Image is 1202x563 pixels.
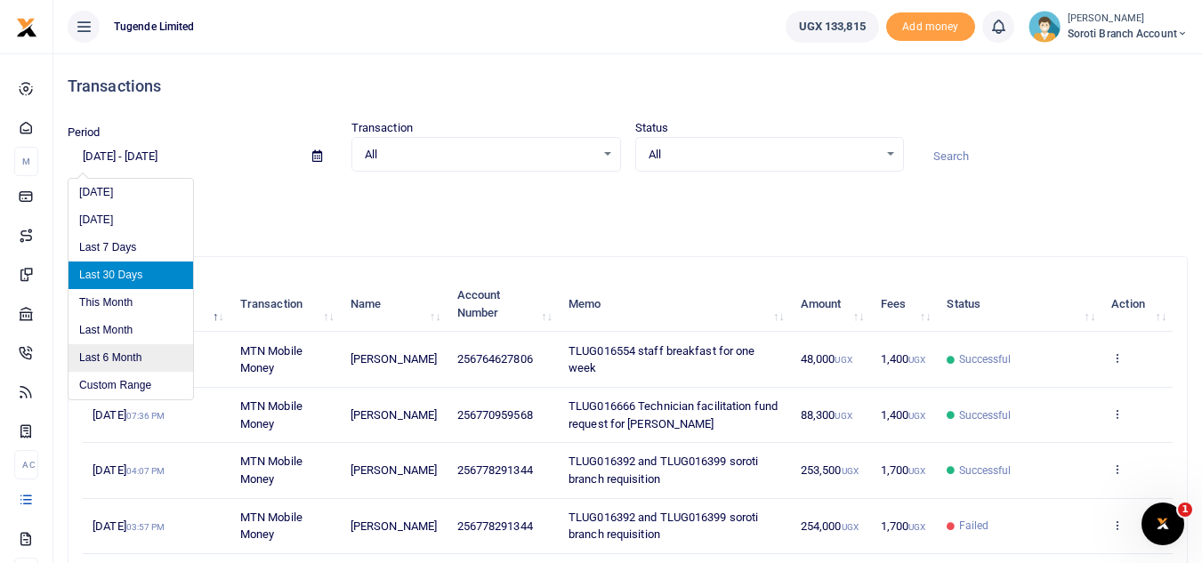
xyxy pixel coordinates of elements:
small: UGX [908,355,925,365]
th: Name: activate to sort column ascending [341,277,448,332]
h4: Transactions [68,76,1188,96]
span: TLUG016392 and TLUG016399 soroti branch requisition [569,511,758,542]
span: 1,400 [881,352,926,366]
span: Tugende Limited [107,19,202,35]
span: TLUG016666 Technician facilitation fund request for [PERSON_NAME] [569,399,778,430]
li: M [14,147,38,176]
span: UGX 133,815 [799,18,866,36]
th: Fees: activate to sort column ascending [870,277,937,332]
span: Successful [959,351,1012,367]
th: Amount: activate to sort column ascending [791,277,871,332]
span: 254,000 [801,519,859,533]
small: UGX [908,522,925,532]
span: All [365,146,595,164]
small: 03:57 PM [126,522,165,532]
small: UGX [842,522,859,532]
li: Last 6 Month [69,344,193,372]
span: Failed [959,518,989,534]
li: Wallet ballance [778,11,886,43]
li: Last 7 Days [69,234,193,261]
small: UGX [908,466,925,476]
th: Transaction: activate to sort column ascending [230,277,341,332]
a: profile-user [PERSON_NAME] Soroti Branch Account [1029,11,1188,43]
li: [DATE] [69,206,193,234]
small: UGX [908,411,925,421]
span: 253,500 [801,463,859,477]
th: Action: activate to sort column ascending [1101,277,1173,332]
small: UGX [835,355,851,365]
th: Status: activate to sort column ascending [937,277,1101,332]
span: Successful [959,462,1012,479]
iframe: Intercom live chat [1141,503,1184,545]
th: Memo: activate to sort column ascending [559,277,791,332]
small: 07:36 PM [126,411,165,421]
small: [PERSON_NAME] [1068,12,1188,27]
span: 1 [1178,503,1192,517]
span: 1,700 [881,463,926,477]
span: [PERSON_NAME] [351,408,437,422]
a: UGX 133,815 [786,11,879,43]
small: UGX [842,466,859,476]
img: profile-user [1029,11,1061,43]
th: Account Number: activate to sort column ascending [447,277,559,332]
span: All [649,146,879,164]
span: 1,700 [881,519,926,533]
li: Ac [14,450,38,479]
span: TLUG016554 staff breakfast for one week [569,344,754,375]
li: [DATE] [69,179,193,206]
span: [PERSON_NAME] [351,352,437,366]
a: logo-small logo-large logo-large [16,20,37,33]
span: MTN Mobile Money [240,344,303,375]
span: 256778291344 [457,519,533,533]
li: This Month [69,289,193,317]
span: 256778291344 [457,463,533,477]
span: 88,300 [801,408,852,422]
span: Soroti Branch Account [1068,26,1188,42]
input: select period [68,141,298,172]
label: Status [635,119,669,137]
span: Successful [959,407,1012,423]
a: Add money [886,19,975,32]
input: Search [918,141,1188,172]
span: MTN Mobile Money [240,454,303,486]
span: [PERSON_NAME] [351,519,437,533]
label: Transaction [351,119,413,137]
label: Period [68,124,101,141]
small: 04:07 PM [126,466,165,476]
li: Toup your wallet [886,12,975,42]
span: 256764627806 [457,352,533,366]
span: MTN Mobile Money [240,399,303,430]
span: 1,400 [881,408,926,422]
span: Add money [886,12,975,42]
span: [DATE] [93,408,165,422]
span: 48,000 [801,352,852,366]
img: logo-small [16,17,37,38]
span: [PERSON_NAME] [351,463,437,477]
span: [DATE] [93,463,165,477]
span: 256770959568 [457,408,533,422]
small: UGX [835,411,851,421]
span: TLUG016392 and TLUG016399 soroti branch requisition [569,454,758,486]
span: [DATE] [93,519,165,533]
p: Download [68,193,1188,212]
li: Last Month [69,317,193,344]
span: MTN Mobile Money [240,511,303,542]
li: Last 30 Days [69,261,193,289]
li: Custom Range [69,372,193,399]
